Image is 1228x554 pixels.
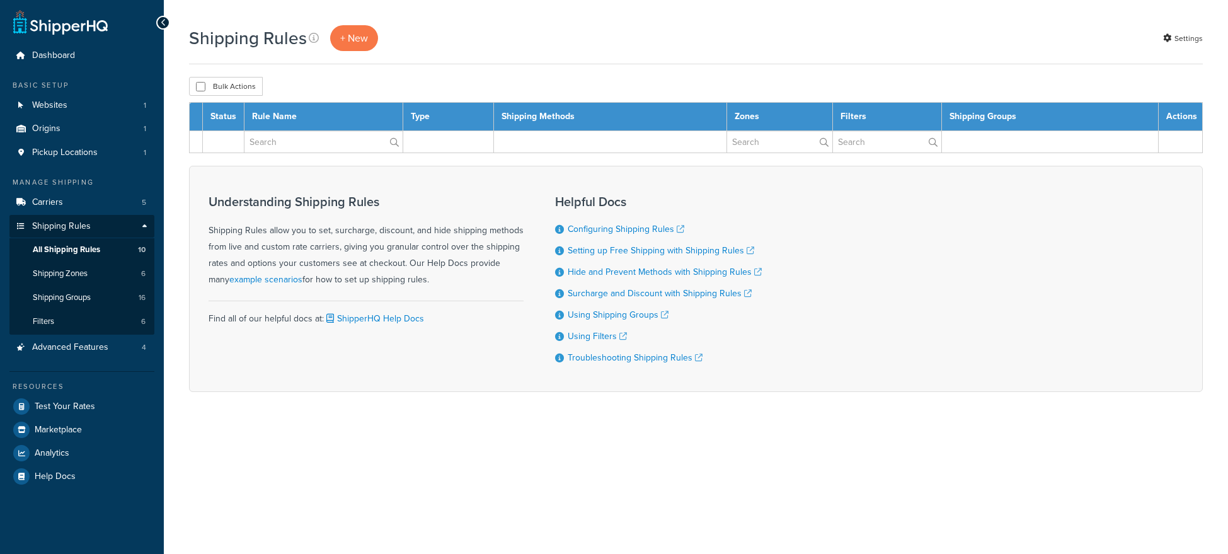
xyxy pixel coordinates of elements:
span: 5 [142,197,146,208]
a: Dashboard [9,44,154,67]
a: Help Docs [9,465,154,488]
span: Pickup Locations [32,147,98,158]
span: 6 [141,268,146,279]
span: Websites [32,100,67,111]
span: Test Your Rates [35,401,95,412]
th: Status [203,103,244,131]
span: 1 [144,124,146,134]
div: Basic Setup [9,80,154,91]
a: ShipperHQ Home [13,9,108,35]
span: 16 [139,292,146,303]
span: Origins [32,124,60,134]
li: Shipping Zones [9,262,154,286]
a: Carriers 5 [9,191,154,214]
span: Shipping Zones [33,268,88,279]
input: Search [833,131,941,153]
a: Origins 1 [9,117,154,141]
li: Websites [9,94,154,117]
th: Rule Name [244,103,403,131]
a: Surcharge and Discount with Shipping Rules [568,287,752,300]
th: Shipping Methods [494,103,727,131]
a: Shipping Rules [9,215,154,238]
a: Shipping Groups 16 [9,286,154,309]
span: Help Docs [35,471,76,482]
a: Hide and Prevent Methods with Shipping Rules [568,265,762,279]
a: Filters 6 [9,310,154,333]
th: Shipping Groups [942,103,1159,131]
span: 1 [144,100,146,111]
li: Origins [9,117,154,141]
span: All Shipping Rules [33,245,100,255]
a: Using Filters [568,330,627,343]
a: All Shipping Rules 10 [9,238,154,262]
li: All Shipping Rules [9,238,154,262]
a: Configuring Shipping Rules [568,222,684,236]
a: Pickup Locations 1 [9,141,154,164]
span: 6 [141,316,146,327]
a: Setting up Free Shipping with Shipping Rules [568,244,754,257]
a: Advanced Features 4 [9,336,154,359]
li: Filters [9,310,154,333]
div: Shipping Rules allow you to set, surcharge, discount, and hide shipping methods from live and cus... [209,195,524,288]
span: Carriers [32,197,63,208]
h3: Helpful Docs [555,195,762,209]
th: Type [403,103,493,131]
a: Settings [1163,30,1203,47]
th: Zones [727,103,833,131]
th: Filters [833,103,942,131]
button: Bulk Actions [189,77,263,96]
span: Advanced Features [32,342,108,353]
a: Shipping Zones 6 [9,262,154,286]
span: Filters [33,316,54,327]
li: Carriers [9,191,154,214]
a: Using Shipping Groups [568,308,669,321]
p: + New [330,25,378,51]
li: Shipping Groups [9,286,154,309]
span: Shipping Groups [33,292,91,303]
span: Analytics [35,448,69,459]
a: example scenarios [229,273,302,286]
div: Resources [9,381,154,392]
h1: Shipping Rules [189,26,307,50]
span: Marketplace [35,425,82,436]
input: Search [244,131,403,153]
li: Advanced Features [9,336,154,359]
li: Pickup Locations [9,141,154,164]
span: 4 [142,342,146,353]
span: 1 [144,147,146,158]
div: Manage Shipping [9,177,154,188]
a: Analytics [9,442,154,465]
span: 10 [138,245,146,255]
div: Find all of our helpful docs at: [209,301,524,327]
li: Shipping Rules [9,215,154,335]
a: Marketplace [9,418,154,441]
a: Troubleshooting Shipping Rules [568,351,703,364]
a: Test Your Rates [9,395,154,418]
input: Search [727,131,832,153]
span: Dashboard [32,50,75,61]
a: ShipperHQ Help Docs [324,312,424,325]
th: Actions [1159,103,1203,131]
h3: Understanding Shipping Rules [209,195,524,209]
a: Websites 1 [9,94,154,117]
span: Shipping Rules [32,221,91,232]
